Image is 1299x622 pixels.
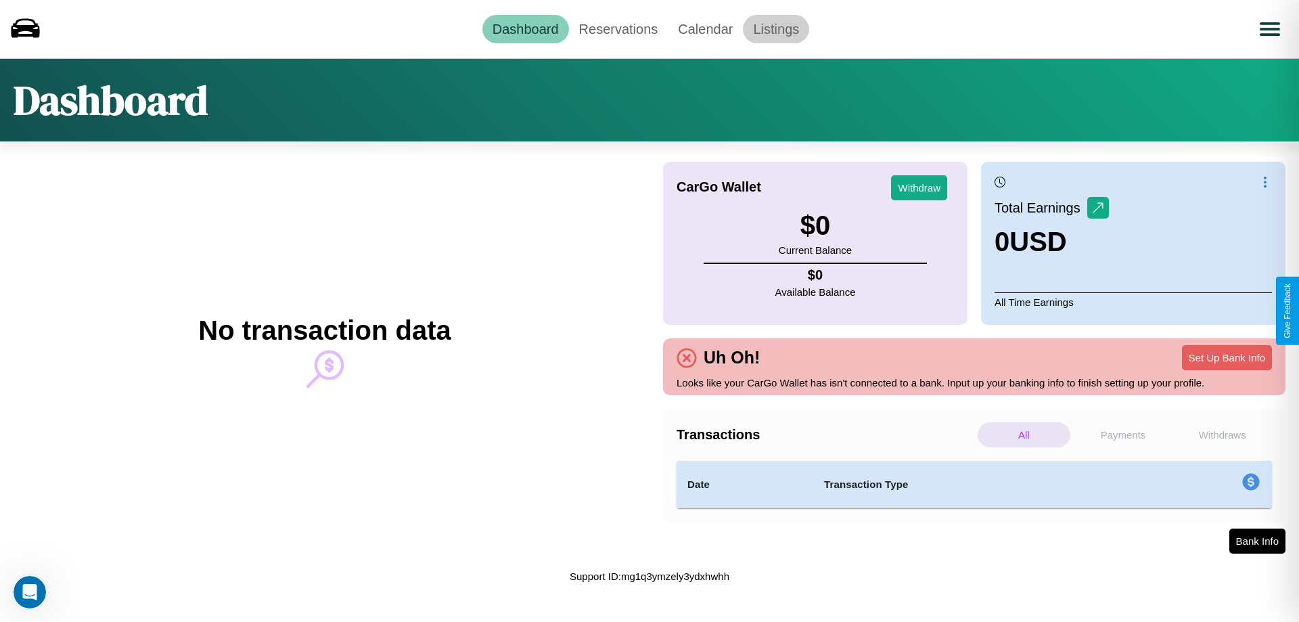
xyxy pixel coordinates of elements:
h1: Dashboard [14,72,208,128]
a: Calendar [668,15,743,43]
div: Give Feedback [1283,284,1292,338]
p: Support ID: mg1q3ymzely3ydxhwhh [570,567,729,585]
h4: Uh Oh! [697,348,767,368]
h3: 0 USD [995,227,1109,257]
button: Open menu [1251,10,1289,48]
h4: Transactions [677,427,974,443]
p: Looks like your CarGo Wallet has isn't connected to a bank. Input up your banking info to finish ... [677,374,1272,392]
h2: No transaction data [198,315,451,346]
p: All [978,422,1070,447]
table: simple table [677,461,1272,508]
iframe: Intercom live chat [14,576,46,608]
p: Payments [1077,422,1170,447]
h3: $ 0 [779,210,852,241]
button: Set Up Bank Info [1182,345,1272,370]
h4: $ 0 [775,267,856,283]
p: Total Earnings [995,196,1087,220]
p: Current Balance [779,241,852,259]
a: Listings [743,15,809,43]
a: Dashboard [482,15,569,43]
h4: Date [687,476,802,493]
p: All Time Earnings [995,292,1272,311]
button: Withdraw [891,175,947,200]
h4: CarGo Wallet [677,179,761,195]
h4: Transaction Type [824,476,1131,493]
p: Available Balance [775,283,856,301]
p: Withdraws [1176,422,1269,447]
button: Bank Info [1229,529,1285,554]
a: Reservations [569,15,668,43]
